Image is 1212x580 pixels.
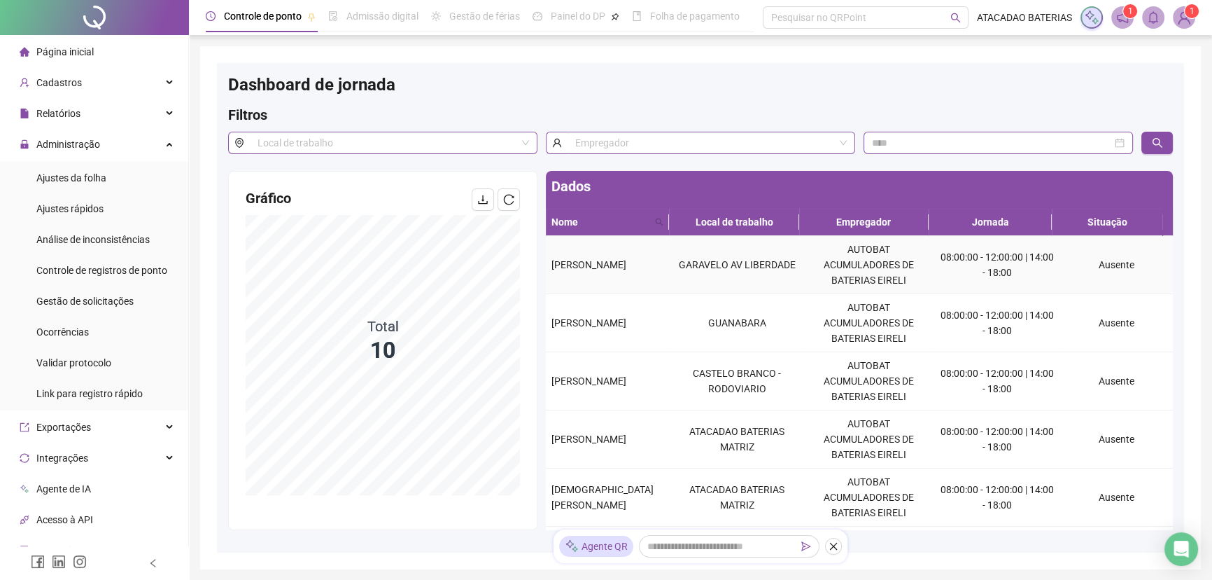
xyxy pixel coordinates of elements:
span: sun [431,11,441,21]
td: AUTOBAT ACUMULADORES DE BATERIAS EIRELI [803,294,934,352]
td: GUANABARA [671,294,803,352]
span: environment [228,132,250,154]
span: sync [20,453,29,463]
span: 1 [1190,6,1195,16]
span: Validar protocolo [36,357,111,368]
span: [PERSON_NAME] [551,375,626,387]
span: search [950,13,961,23]
th: Local de trabalho [669,209,798,236]
img: sparkle-icon.fc2bf0ac1784a2077858766a79e2daf3.svg [1084,10,1099,25]
span: ATACADAO BATERIAS [977,10,1072,25]
span: download [477,194,488,205]
span: Folha de pagamento [650,11,740,22]
span: bell [1147,11,1160,24]
sup: 1 [1123,4,1137,18]
span: linkedin [52,555,66,569]
td: AUTOBAT ACUMULADORES DE BATERIAS EIRELI [803,410,934,469]
span: Painel do DP [551,11,605,22]
span: [PERSON_NAME] [551,317,626,329]
td: Ausente [1060,410,1173,469]
span: Controle de registros de ponto [36,265,167,276]
span: Exportações [36,422,91,433]
span: Gráfico [246,190,291,207]
span: Ajustes da folha [36,172,106,184]
span: send [801,541,811,551]
span: Dashboard de jornada [228,75,395,95]
span: left [148,558,158,568]
td: 08:00:00 - 12:00:00 | 14:00 - 18:00 [934,352,1059,410]
span: [DEMOGRAPHIC_DATA][PERSON_NAME] [551,484,654,511]
span: Acesso à API [36,514,93,525]
span: search [652,212,666,233]
th: Situação [1052,209,1163,236]
td: GARAVELO AV LIBERDADE [671,236,803,294]
span: reload [503,194,514,205]
td: [GEOGRAPHIC_DATA] [671,527,803,569]
span: audit [20,546,29,555]
td: ATACADAO BATERIAS MATRIZ [671,410,803,469]
span: Relatórios [36,108,80,119]
td: 08:00:00 - 12:00:00 | 14:00 - 18:00 [934,527,1059,569]
div: Open Intercom Messenger [1164,532,1198,566]
td: Ausente [1060,469,1173,527]
span: 1 [1128,6,1133,16]
span: user-add [20,78,29,88]
span: Administração [36,139,100,150]
span: facebook [31,555,45,569]
span: [PERSON_NAME] [551,259,626,270]
span: Análise de inconsistências [36,234,150,245]
td: Ausente [1060,236,1173,294]
td: DISBAT DISTRIBUIDORA DE BATERIAS LTDA [803,527,934,569]
td: CASTELO BRANCO - RODOVIARIO [671,352,803,410]
img: sparkle-icon.fc2bf0ac1784a2077858766a79e2daf3.svg [565,539,579,554]
span: Gestão de solicitações [36,296,134,307]
span: Página inicial [36,46,94,57]
span: file-done [328,11,338,21]
td: 08:00:00 - 12:00:00 | 14:00 - 18:00 [934,236,1059,294]
span: Agente de IA [36,483,91,495]
span: user [546,132,568,154]
div: Agente QR [559,536,633,557]
span: search [655,218,663,226]
span: home [20,47,29,57]
span: clock-circle [206,11,216,21]
span: Gestão de férias [449,11,520,22]
td: AUTOBAT ACUMULADORES DE BATERIAS EIRELI [803,352,934,410]
span: book [632,11,642,21]
span: Aceite de uso [36,545,94,556]
td: Ausente [1060,294,1173,352]
td: 08:00:00 - 12:00:00 | 14:00 - 18:00 [934,410,1059,469]
td: 08:00:00 - 12:00:00 | 14:00 - 18:00 [934,294,1059,352]
th: Empregador [799,209,929,236]
td: 08:00:00 - 12:00:00 | 14:00 - 18:00 [934,469,1059,527]
td: Ausente [1060,527,1173,569]
td: AUTOBAT ACUMULADORES DE BATERIAS EIRELI [803,236,934,294]
img: 76675 [1174,7,1195,28]
span: pushpin [611,13,619,21]
span: file [20,109,29,118]
span: Integrações [36,453,88,464]
span: Dados [551,178,591,195]
td: ATACADAO BATERIAS MATRIZ [671,469,803,527]
span: notification [1116,11,1129,24]
span: api [20,515,29,525]
span: Filtros [228,106,267,123]
th: Jornada [929,209,1052,236]
td: AUTOBAT ACUMULADORES DE BATERIAS EIRELI [803,469,934,527]
span: Nome [551,214,649,230]
span: instagram [73,555,87,569]
span: search [1152,137,1163,149]
span: Controle de ponto [224,11,302,22]
span: export [20,422,29,432]
span: dashboard [533,11,542,21]
td: Ausente [1060,352,1173,410]
span: Ajustes rápidos [36,203,104,214]
span: lock [20,139,29,149]
span: Admissão digital [346,11,418,22]
span: [PERSON_NAME] [551,434,626,445]
span: Ocorrências [36,326,89,338]
sup: Atualize o seu contato no menu Meus Dados [1185,4,1199,18]
span: pushpin [307,13,316,21]
span: close [829,541,838,551]
span: Cadastros [36,77,82,88]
